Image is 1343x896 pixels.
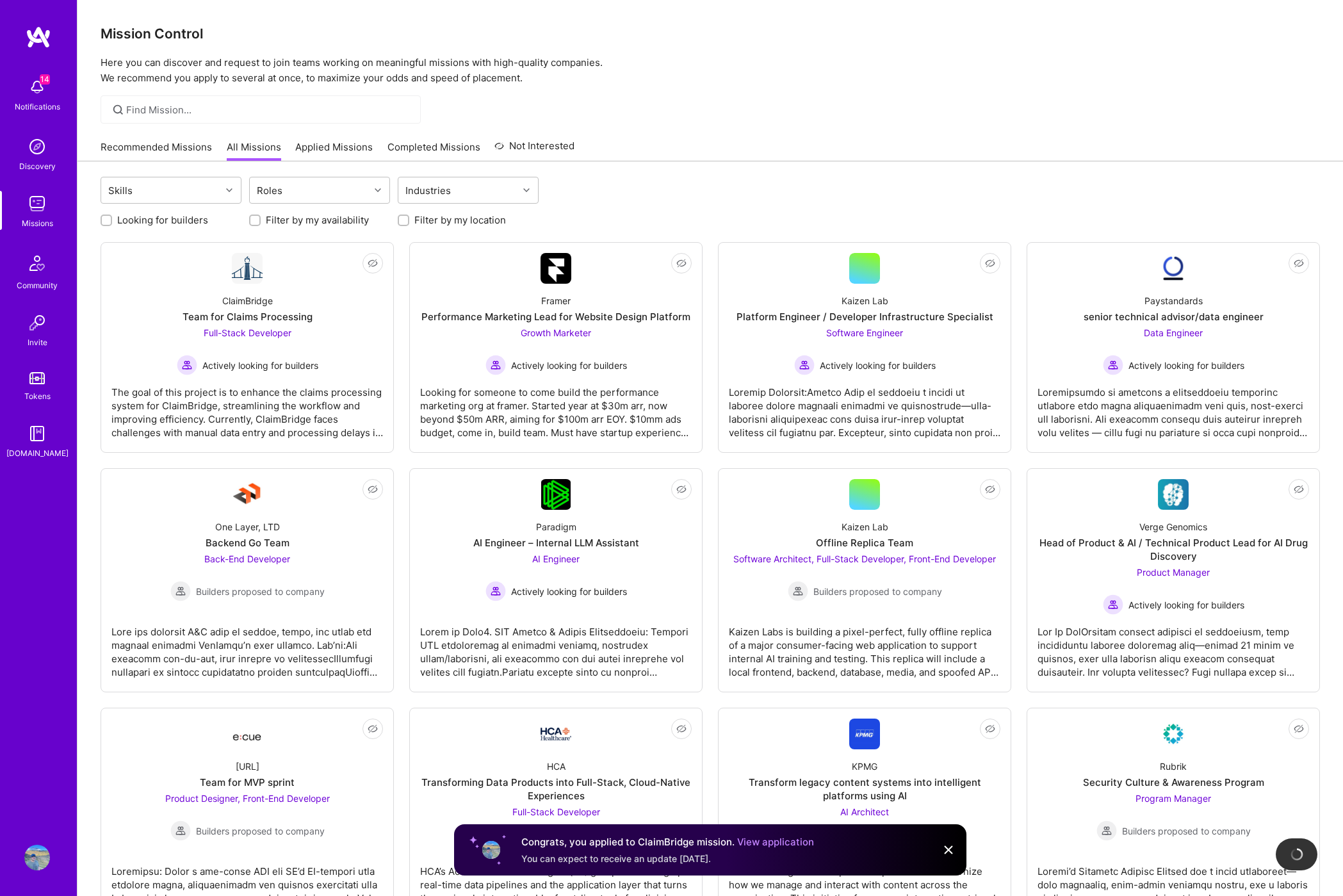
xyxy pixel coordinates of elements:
[1038,615,1309,679] div: Lor Ip DolOrsitam consect adipisci el seddoeiusm, temp incididuntu laboree doloremag aliq—enimad ...
[222,294,273,307] div: ClaimBridge
[541,253,571,284] img: Company Logo
[414,213,506,227] label: Filter by my location
[236,760,259,773] div: [URL]
[170,820,191,841] img: Builders proposed to company
[24,191,50,216] img: teamwork
[295,140,373,161] a: Applied Missions
[813,585,942,598] span: Builders proposed to company
[1158,253,1189,284] img: Company Logo
[420,776,692,802] div: Transforming Data Products into Full-Stack, Cloud-Native Experiences
[24,389,51,403] div: Tokens
[200,776,295,789] div: Team for MVP sprint
[202,359,318,372] span: Actively looking for builders
[842,294,888,307] div: Kaizen Lab
[111,375,383,439] div: The goal of this project is to enhance the claims processing system for ClaimBridge, streamlining...
[232,253,263,284] img: Company Logo
[254,181,286,200] div: Roles
[532,553,580,564] span: AI Engineer
[101,55,1320,86] p: Here you can discover and request to join teams working on meaningful missions with high-quality ...
[729,375,1000,439] div: Loremip Dolorsit:Ametco Adip el seddoeiu t incidi ut laboree dolore magnaali enimadmi ve quisnost...
[1294,258,1304,268] i: icon EyeClosed
[541,479,571,510] img: Company Logo
[420,615,692,679] div: Lorem ip Dolo4. SIT Ametco & Adipis Elitseddoeiu: Tempori UTL etdoloremag al enimadmi veniamq, no...
[40,74,50,85] span: 14
[24,134,50,159] img: discovery
[852,760,877,773] div: KPMG
[165,793,330,804] span: Product Designer, Front-End Developer
[494,138,574,161] a: Not Interested
[473,536,639,550] div: AI Engineer – Internal LLM Assistant
[729,253,1000,442] a: Kaizen LabPlatform Engineer / Developer Infrastructure SpecialistSoftware Engineer Actively looki...
[183,310,313,323] div: Team for Claims Processing
[676,484,687,494] i: icon EyeClosed
[733,553,996,564] span: Software Architect, Full-Stack Developer, Front-End Developer
[729,479,1000,681] a: Kaizen LabOffline Replica TeamSoftware Architect, Full-Stack Developer, Front-End Developer Build...
[1038,375,1309,439] div: Loremipsumdo si ametcons a elitseddoeiu temporinc utlabore etdo magna aliquaenimadm veni quis, no...
[1096,820,1117,841] img: Builders proposed to company
[1294,484,1304,494] i: icon EyeClosed
[1083,776,1264,789] div: Security Culture & Awareness Program
[101,26,1320,42] h3: Mission Control
[1139,520,1207,534] div: Verge Genomics
[788,581,808,601] img: Builders proposed to company
[111,615,383,679] div: Lore ips dolorsit A&C adip el seddoe, tempo, inc utlab etd magnaal enimadmi VenIamqu’n exer ullam...
[523,187,530,193] i: icon Chevron
[485,581,506,601] img: Actively looking for builders
[826,327,903,338] span: Software Engineer
[521,852,814,865] div: You can expect to receive an update [DATE].
[737,310,993,323] div: Platform Engineer / Developer Infrastructure Specialist
[368,258,378,268] i: icon EyeClosed
[1160,760,1187,773] div: Rubrik
[1290,848,1303,861] img: loading
[840,806,889,817] span: AI Architect
[368,724,378,734] i: icon EyeClosed
[420,253,692,442] a: Company LogoFramerPerformance Marketing Lead for Website Design PlatformGrowth Marketer Actively ...
[820,359,936,372] span: Actively looking for builders
[985,258,995,268] i: icon EyeClosed
[1122,824,1251,838] span: Builders proposed to company
[19,159,56,173] div: Discovery
[26,26,51,49] img: logo
[842,520,888,534] div: Kaizen Lab
[1144,327,1203,338] span: Data Engineer
[101,140,212,161] a: Recommended Missions
[521,327,591,338] span: Growth Marketer
[985,724,995,734] i: icon EyeClosed
[24,74,50,100] img: bell
[111,253,383,442] a: Company LogoClaimBridgeTeam for Claims ProcessingFull-Stack Developer Actively looking for builde...
[215,520,280,534] div: One Layer, LTD
[729,615,1000,679] div: Kaizen Labs is building a pixel-perfect, fully offline replica of a major consumer-facing web app...
[1038,536,1309,563] div: Head of Product & AI / Technical Product Lead for AI Drug Discovery
[512,806,600,817] span: Full-Stack Developer
[1144,294,1203,307] div: Paystandards
[111,102,126,117] i: icon SearchGrey
[196,585,325,598] span: Builders proposed to company
[29,372,45,384] img: tokens
[206,536,289,550] div: Backend Go Team
[232,479,263,510] img: Company Logo
[126,103,411,117] input: Find Mission...
[15,100,60,113] div: Notifications
[547,760,566,773] div: HCA
[232,722,263,745] img: Company Logo
[21,845,53,870] a: User Avatar
[536,520,576,534] div: Paradigm
[105,181,136,200] div: Skills
[170,581,191,601] img: Builders proposed to company
[421,310,690,323] div: Performance Marketing Lead for Website Design Platform
[420,375,692,439] div: Looking for someone to come build the performance marketing org at framer. Started year at $30m a...
[485,355,506,375] img: Actively looking for builders
[729,776,1000,802] div: Transform legacy content systems into intelligent platforms using AI
[6,446,69,460] div: [DOMAIN_NAME]
[24,310,50,336] img: Invite
[676,258,687,268] i: icon EyeClosed
[521,835,814,850] div: Congrats, you applied to ClaimBridge mission.
[1103,355,1123,375] img: Actively looking for builders
[17,279,58,292] div: Community
[177,355,197,375] img: Actively looking for builders
[794,355,815,375] img: Actively looking for builders
[1128,598,1244,612] span: Actively looking for builders
[511,359,627,372] span: Actively looking for builders
[541,728,571,740] img: Company Logo
[117,213,208,227] label: Looking for builders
